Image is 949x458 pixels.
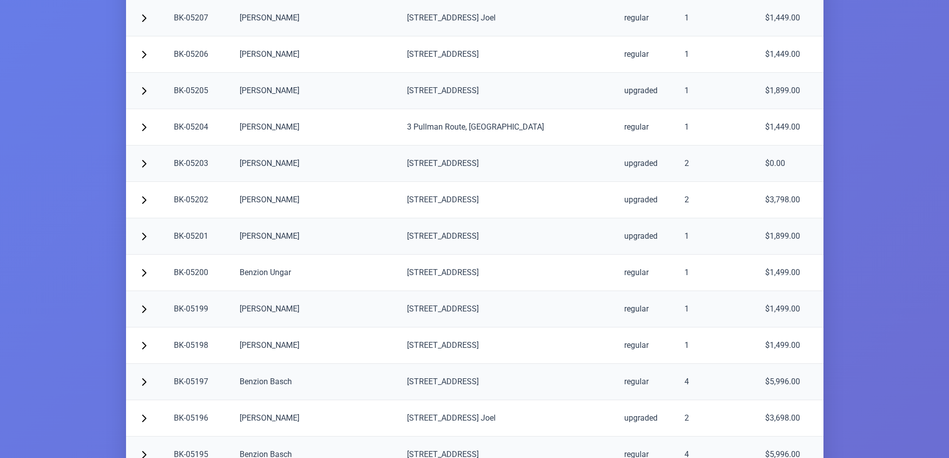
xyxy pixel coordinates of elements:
[616,364,677,400] td: regular
[616,400,677,437] td: upgraded
[677,146,757,182] td: 2
[757,291,823,327] td: $1,499.00
[616,182,677,218] td: upgraded
[757,146,823,182] td: $0.00
[399,400,616,437] td: [STREET_ADDRESS] Joel
[399,291,616,327] td: [STREET_ADDRESS]
[166,327,232,364] td: BK-05198
[166,146,232,182] td: BK-05203
[616,327,677,364] td: regular
[399,218,616,255] td: [STREET_ADDRESS]
[677,218,757,255] td: 1
[399,109,616,146] td: 3 Pullman Route, [GEOGRAPHIC_DATA]
[757,36,823,73] td: $1,449.00
[232,400,399,437] td: [PERSON_NAME]
[677,291,757,327] td: 1
[677,36,757,73] td: 1
[616,291,677,327] td: regular
[677,255,757,291] td: 1
[757,327,823,364] td: $1,499.00
[399,364,616,400] td: [STREET_ADDRESS]
[677,109,757,146] td: 1
[616,36,677,73] td: regular
[166,182,232,218] td: BK-05202
[232,73,399,109] td: [PERSON_NAME]
[166,400,232,437] td: BK-05196
[166,218,232,255] td: BK-05201
[616,218,677,255] td: upgraded
[399,146,616,182] td: [STREET_ADDRESS]
[399,182,616,218] td: [STREET_ADDRESS]
[757,255,823,291] td: $1,499.00
[677,182,757,218] td: 2
[677,400,757,437] td: 2
[166,255,232,291] td: BK-05200
[757,73,823,109] td: $1,899.00
[166,109,232,146] td: BK-05204
[616,109,677,146] td: regular
[677,364,757,400] td: 4
[757,182,823,218] td: $3,798.00
[677,327,757,364] td: 1
[232,255,399,291] td: Benzion Ungar
[616,146,677,182] td: upgraded
[232,109,399,146] td: [PERSON_NAME]
[166,73,232,109] td: BK-05205
[399,73,616,109] td: [STREET_ADDRESS]
[757,400,823,437] td: $3,698.00
[232,182,399,218] td: [PERSON_NAME]
[399,327,616,364] td: [STREET_ADDRESS]
[616,73,677,109] td: upgraded
[232,291,399,327] td: [PERSON_NAME]
[399,36,616,73] td: [STREET_ADDRESS]
[232,36,399,73] td: [PERSON_NAME]
[757,364,823,400] td: $5,996.00
[399,255,616,291] td: [STREET_ADDRESS]
[166,36,232,73] td: BK-05206
[232,364,399,400] td: Benzion Basch
[232,327,399,364] td: [PERSON_NAME]
[757,109,823,146] td: $1,449.00
[166,364,232,400] td: BK-05197
[166,291,232,327] td: BK-05199
[677,73,757,109] td: 1
[616,255,677,291] td: regular
[232,218,399,255] td: [PERSON_NAME]
[757,218,823,255] td: $1,899.00
[232,146,399,182] td: [PERSON_NAME]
